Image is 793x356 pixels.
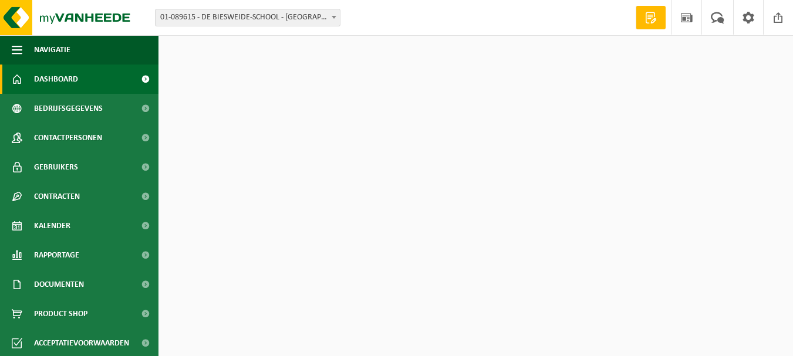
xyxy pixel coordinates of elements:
span: Contracten [34,182,80,211]
span: 01-089615 - DE BIESWEIDE-SCHOOL - BESELARE [155,9,340,26]
span: Product Shop [34,299,87,328]
span: Dashboard [34,65,78,94]
span: Contactpersonen [34,123,102,152]
span: Gebruikers [34,152,78,182]
span: Documenten [34,270,84,299]
span: 01-089615 - DE BIESWEIDE-SCHOOL - BESELARE [156,9,340,26]
span: Bedrijfsgegevens [34,94,103,123]
span: Navigatie [34,35,70,65]
span: Kalender [34,211,70,240]
span: Rapportage [34,240,79,270]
